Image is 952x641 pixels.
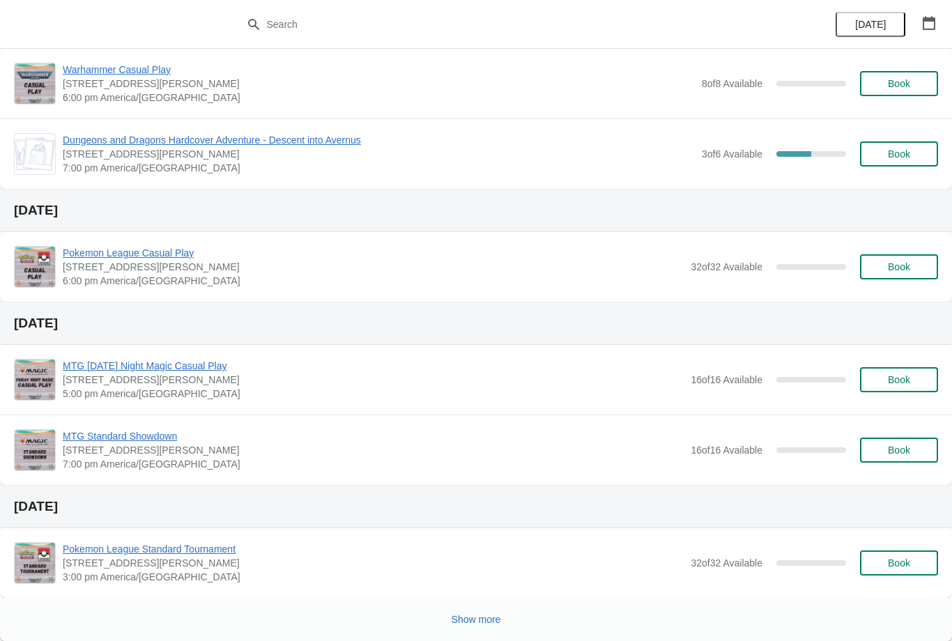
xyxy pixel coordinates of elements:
[15,430,55,470] img: MTG Standard Showdown | 2040 Louetta Rd Ste I Spring, TX 77388 | 7:00 pm America/Chicago
[63,147,695,161] span: [STREET_ADDRESS][PERSON_NAME]
[888,78,910,89] span: Book
[702,148,762,160] span: 3 of 6 Available
[888,374,910,385] span: Book
[446,607,507,632] button: Show more
[63,246,684,260] span: Pokemon League Casual Play
[63,63,695,77] span: Warhammer Casual Play
[691,261,762,272] span: 32 of 32 Available
[63,373,684,387] span: [STREET_ADDRESS][PERSON_NAME]
[63,387,684,401] span: 5:00 pm America/[GEOGRAPHIC_DATA]
[63,542,684,556] span: Pokemon League Standard Tournament
[860,438,938,463] button: Book
[63,556,684,570] span: [STREET_ADDRESS][PERSON_NAME]
[15,360,55,400] img: MTG Friday Night Magic Casual Play | 2040 Louetta Rd Ste I Spring, TX 77388 | 5:00 pm America/Chi...
[63,260,684,274] span: [STREET_ADDRESS][PERSON_NAME]
[860,550,938,576] button: Book
[63,133,695,147] span: Dungeons and Dragons Hardcover Adventure - Descent into Avernus
[63,570,684,584] span: 3:00 pm America/[GEOGRAPHIC_DATA]
[14,203,938,217] h2: [DATE]
[63,274,684,288] span: 6:00 pm America/[GEOGRAPHIC_DATA]
[888,261,910,272] span: Book
[63,429,684,443] span: MTG Standard Showdown
[702,78,762,89] span: 8 of 8 Available
[691,445,762,456] span: 16 of 16 Available
[15,543,55,583] img: Pokemon League Standard Tournament | 2040 Louetta Rd Ste I Spring, TX 77388 | 3:00 pm America/Chi...
[452,614,501,625] span: Show more
[63,457,684,471] span: 7:00 pm America/[GEOGRAPHIC_DATA]
[860,254,938,279] button: Book
[63,161,695,175] span: 7:00 pm America/[GEOGRAPHIC_DATA]
[15,247,55,287] img: Pokemon League Casual Play | 2040 Louetta Rd Ste I Spring, TX 77388 | 6:00 pm America/Chicago
[888,148,910,160] span: Book
[15,137,55,171] img: Dungeons and Dragons Hardcover Adventure - Descent into Avernus | 2040 Louetta Rd Ste I Spring, T...
[14,500,938,513] h2: [DATE]
[63,77,695,91] span: [STREET_ADDRESS][PERSON_NAME]
[860,141,938,167] button: Book
[14,316,938,330] h2: [DATE]
[860,367,938,392] button: Book
[691,557,762,569] span: 32 of 32 Available
[63,91,695,105] span: 6:00 pm America/[GEOGRAPHIC_DATA]
[860,71,938,96] button: Book
[63,359,684,373] span: MTG [DATE] Night Magic Casual Play
[266,12,714,37] input: Search
[888,557,910,569] span: Book
[63,443,684,457] span: [STREET_ADDRESS][PERSON_NAME]
[855,19,886,30] span: [DATE]
[691,374,762,385] span: 16 of 16 Available
[836,12,905,37] button: [DATE]
[15,63,55,104] img: Warhammer Casual Play | 2040 Louetta Rd Ste I Spring, TX 77388 | 6:00 pm America/Chicago
[888,445,910,456] span: Book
